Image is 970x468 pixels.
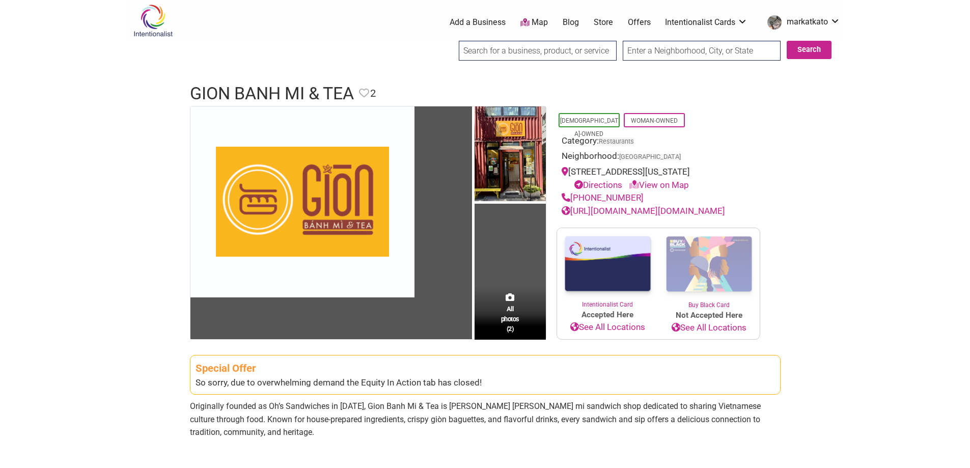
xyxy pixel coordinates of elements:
[560,117,618,137] a: [DEMOGRAPHIC_DATA]-Owned
[658,228,760,300] img: Buy Black Card
[574,180,622,190] a: Directions
[599,137,634,145] a: Restaurants
[557,228,658,309] a: Intentionalist Card
[196,376,775,390] div: So sorry, due to overwhelming demand the Equity In Action tab has closed!
[459,41,617,61] input: Search for a business, product, or service
[359,88,369,98] i: Favorite
[562,166,755,191] div: [STREET_ADDRESS][US_STATE]
[628,17,651,28] a: Offers
[557,321,658,334] a: See All Locations
[619,154,681,160] span: [GEOGRAPHIC_DATA]
[629,180,689,190] a: View on Map
[631,117,678,124] a: Woman-Owned
[623,41,781,61] input: Enter a Neighborhood, City, or State
[658,321,760,335] a: See All Locations
[658,310,760,321] span: Not Accepted Here
[562,192,644,203] a: [PHONE_NUMBER]
[190,81,354,106] h1: Gion Banh Mi & Tea
[562,150,755,166] div: Neighborhood:
[475,106,546,204] img: Gion Banh Mi & Tea
[520,17,548,29] a: Map
[190,400,781,439] p: Originally founded as Oh’s Sandwiches in [DATE], Gion Banh Mi & Tea is [PERSON_NAME] [PERSON_NAME...
[129,4,177,37] img: Intentionalist
[594,17,613,28] a: Store
[563,17,579,28] a: Blog
[557,228,658,300] img: Intentionalist Card
[196,361,775,376] div: Special Offer
[787,41,832,59] button: Search
[665,17,747,28] a: Intentionalist Cards
[762,13,840,32] a: markatkato
[562,134,755,150] div: Category:
[450,17,506,28] a: Add a Business
[658,228,760,310] a: Buy Black Card
[557,309,658,321] span: Accepted Here
[370,86,376,101] span: 2
[501,304,519,333] span: All photos (2)
[562,206,725,216] a: [URL][DOMAIN_NAME][DOMAIN_NAME]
